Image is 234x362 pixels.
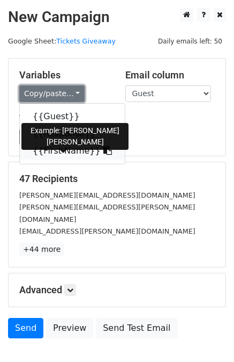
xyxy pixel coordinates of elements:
[19,243,64,256] a: +44 more
[20,125,125,142] a: {{Response}}
[21,123,129,150] div: Example: [PERSON_NAME] [PERSON_NAME]
[19,85,85,102] a: Copy/paste...
[19,284,215,296] h5: Advanced
[19,203,195,223] small: [PERSON_NAME][EMAIL_ADDRESS][PERSON_NAME][DOMAIN_NAME]
[56,37,116,45] a: Tickets Giveaway
[8,8,226,26] h2: New Campaign
[8,37,116,45] small: Google Sheet:
[19,191,195,199] small: [PERSON_NAME][EMAIL_ADDRESS][DOMAIN_NAME]
[19,173,215,185] h5: 47 Recipients
[20,142,125,160] a: {{First Name}}
[19,227,195,235] small: [EMAIL_ADDRESS][PERSON_NAME][DOMAIN_NAME]
[154,35,226,47] span: Daily emails left: 50
[19,69,109,81] h5: Variables
[154,37,226,45] a: Daily emails left: 50
[96,318,177,338] a: Send Test Email
[20,108,125,125] a: {{Guest}}
[125,69,215,81] h5: Email column
[8,318,43,338] a: Send
[180,310,234,362] iframe: Chat Widget
[46,318,93,338] a: Preview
